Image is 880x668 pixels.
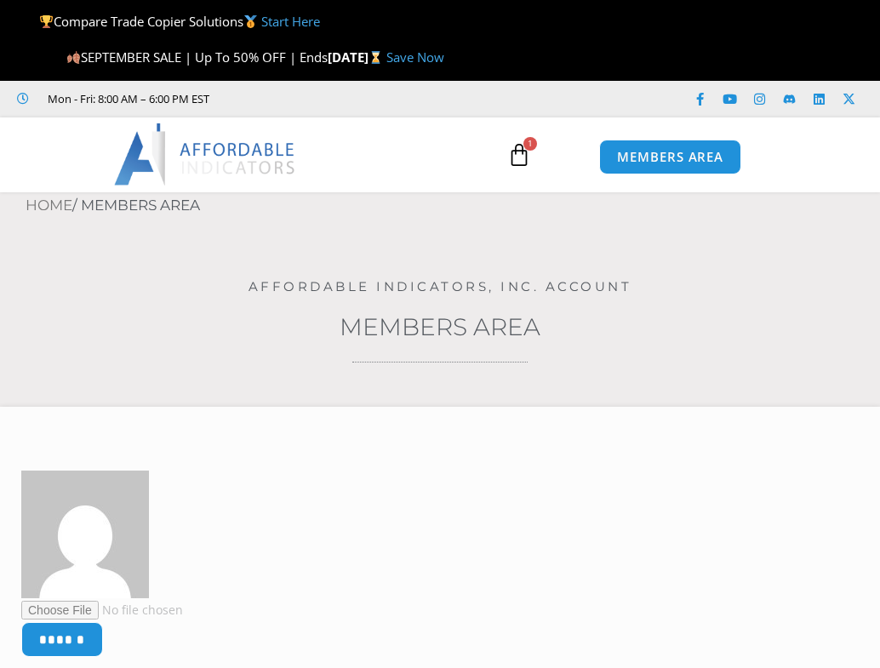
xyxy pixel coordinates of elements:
[21,471,149,598] img: 306a39d853fe7ca0a83b64c3a9ab38c2617219f6aea081d20322e8e32295346b
[386,49,444,66] a: Save Now
[261,13,320,30] a: Start Here
[114,123,297,185] img: LogoAI | Affordable Indicators – NinjaTrader
[328,49,386,66] strong: [DATE]
[39,13,320,30] span: Compare Trade Copier Solutions
[67,51,80,64] img: 🍂
[66,49,328,66] span: SEPTEMBER SALE | Up To 50% OFF | Ends
[599,140,741,174] a: MEMBERS AREA
[249,278,632,294] a: Affordable Indicators, Inc. Account
[43,88,209,109] span: Mon - Fri: 8:00 AM – 6:00 PM EST
[26,197,72,214] a: Home
[523,137,537,151] span: 1
[482,130,557,180] a: 1
[340,312,540,341] a: Members Area
[26,192,880,220] nav: Breadcrumb
[218,90,473,107] iframe: Customer reviews powered by Trustpilot
[369,51,382,64] img: ⌛
[617,151,723,163] span: MEMBERS AREA
[244,15,257,28] img: 🥇
[40,15,53,28] img: 🏆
